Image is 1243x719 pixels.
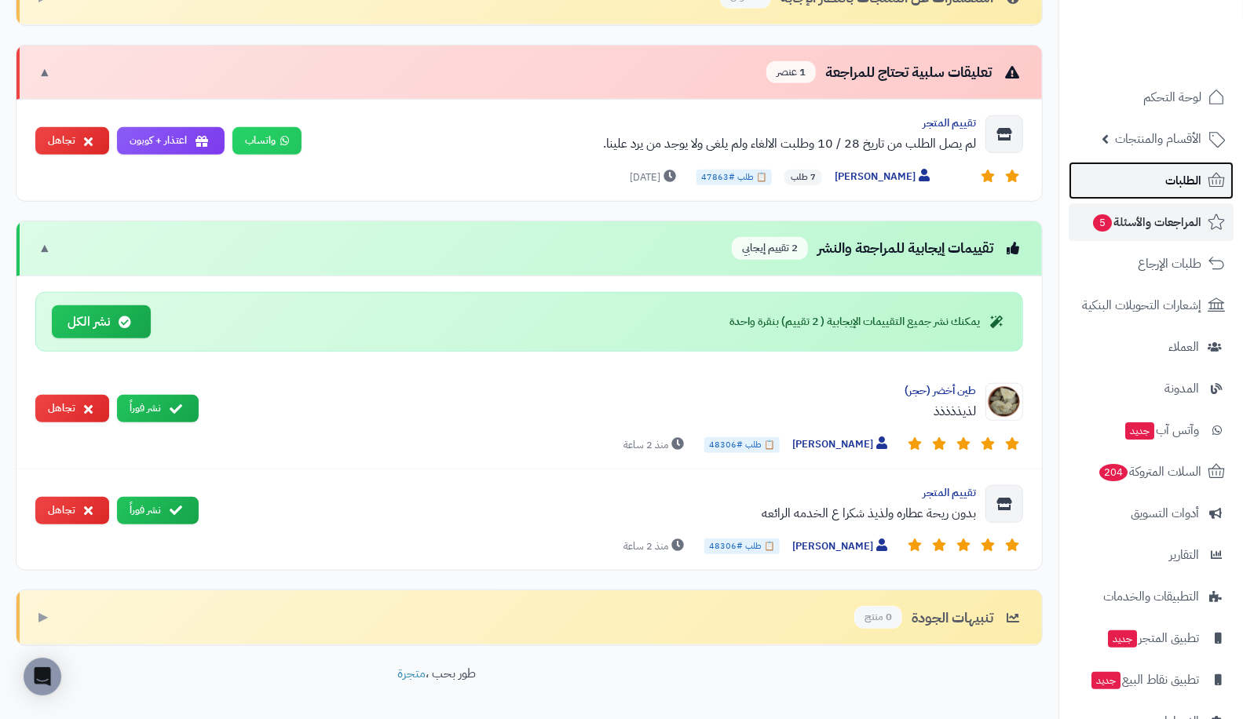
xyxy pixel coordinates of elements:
div: تعليقات سلبية تحتاج للمراجعة [766,61,1023,84]
span: [PERSON_NAME] [835,169,934,185]
div: بدون ريحة عطاره ولذيذ شكرا ع الخدمه الرائعه [211,504,976,523]
a: وآتس آبجديد [1069,411,1234,449]
div: لم يصل الطلب من تاريخ 28 / 10 وطلبت الالغاء ولم يلغى ولا يوجد من يرد علينا. [314,134,976,153]
div: تقييم المتجر [211,485,976,501]
span: التقارير [1169,544,1199,566]
span: [PERSON_NAME] [792,436,891,453]
span: 📋 طلب #47863 [696,170,772,185]
a: إشعارات التحويلات البنكية [1069,287,1234,324]
span: 204 [1099,464,1128,481]
a: التطبيقات والخدمات [1069,578,1234,615]
span: 1 عنصر [766,61,816,84]
img: Product [985,383,1023,421]
span: ▼ [38,239,51,257]
span: منذ 2 ساعة [623,538,688,554]
span: 2 تقييم إيجابي [732,237,808,260]
span: أدوات التسويق [1131,502,1199,524]
button: تجاهل [35,127,109,155]
span: 📋 طلب #48306 [704,437,780,453]
a: تطبيق المتجرجديد [1069,619,1234,657]
span: جديد [1108,630,1137,648]
span: طلبات الإرجاع [1138,253,1201,275]
button: نشر فوراً [117,497,199,524]
span: العملاء [1168,336,1199,358]
span: لوحة التحكم [1143,86,1201,108]
span: إشعارات التحويلات البنكية [1082,294,1201,316]
span: ▼ [38,64,51,82]
span: 7 طلب [784,170,822,185]
a: أدوات التسويق [1069,495,1234,532]
span: [DATE] [630,170,680,185]
a: السلات المتروكة204 [1069,453,1234,491]
span: وآتس آب [1124,419,1199,441]
div: تقييمات إيجابية للمراجعة والنشر [732,237,1023,260]
div: تنبيهات الجودة [854,606,1023,629]
span: 📋 طلب #48306 [704,538,780,554]
div: Open Intercom Messenger [24,658,61,695]
span: الأقسام والمنتجات [1115,128,1201,150]
a: متجرة [398,664,426,683]
div: طين أخضر (حجر) [211,383,976,399]
span: التطبيقات والخدمات [1103,586,1199,608]
span: تطبيق المتجر [1106,627,1199,649]
span: 5 [1093,214,1112,232]
div: تقييم المتجر [314,115,976,131]
span: منذ 2 ساعة [623,437,688,453]
img: logo-2.png [1136,40,1228,73]
span: 0 منتج [854,606,902,629]
button: نشر فوراً [117,395,199,422]
span: [PERSON_NAME] [792,538,891,555]
div: لذيذذذذذ [211,402,976,421]
a: واتساب [232,127,302,155]
a: طلبات الإرجاع [1069,245,1234,283]
span: جديد [1091,672,1121,689]
button: تجاهل [35,395,109,422]
button: تجاهل [35,497,109,524]
span: المراجعات والأسئلة [1091,211,1201,233]
a: الطلبات [1069,162,1234,199]
a: المدونة [1069,370,1234,407]
a: المراجعات والأسئلة5 [1069,203,1234,241]
span: المدونة [1164,378,1199,400]
span: جديد [1125,422,1154,440]
a: التقارير [1069,536,1234,574]
div: يمكنك نشر جميع التقييمات الإيجابية ( 2 تقييم) بنقرة واحدة [729,314,1007,330]
span: ▶ [38,608,48,626]
span: الطلبات [1165,170,1201,192]
a: العملاء [1069,328,1234,366]
button: اعتذار + كوبون [117,127,225,155]
a: تطبيق نقاط البيعجديد [1069,661,1234,699]
span: السلات المتروكة [1098,461,1201,483]
button: نشر الكل [52,305,151,339]
span: تطبيق نقاط البيع [1090,669,1199,691]
a: لوحة التحكم [1069,78,1234,116]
